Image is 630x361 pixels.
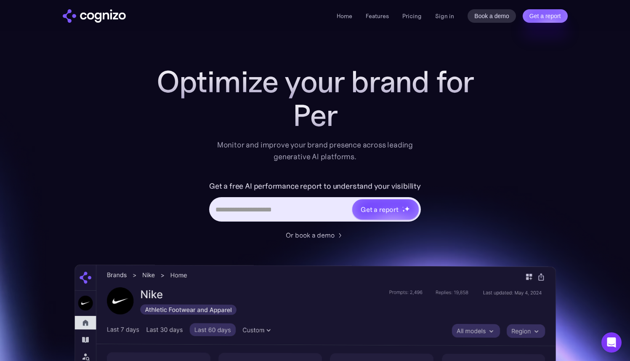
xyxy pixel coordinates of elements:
a: Or book a demo [286,230,345,240]
form: Hero URL Input Form [209,179,421,226]
a: Get a reportstarstarstar [351,198,420,220]
a: home [63,9,126,23]
h1: Optimize your brand for [147,65,484,99]
a: Pricing [402,12,422,20]
a: Features [366,12,389,20]
div: Open Intercom Messenger [601,332,622,353]
a: Home [337,12,352,20]
div: Monitor and improve your brand presence across leading generative AI platforms. [212,139,419,163]
img: star [404,206,410,211]
img: cognizo logo [63,9,126,23]
a: Book a demo [468,9,516,23]
div: Or book a demo [286,230,335,240]
a: Sign in [435,11,454,21]
a: Get a report [523,9,568,23]
img: star [402,209,405,212]
img: star [402,206,404,208]
div: Get a report [361,204,399,214]
label: Get a free AI performance report to understand your visibility [209,179,421,193]
div: Per [147,99,484,132]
